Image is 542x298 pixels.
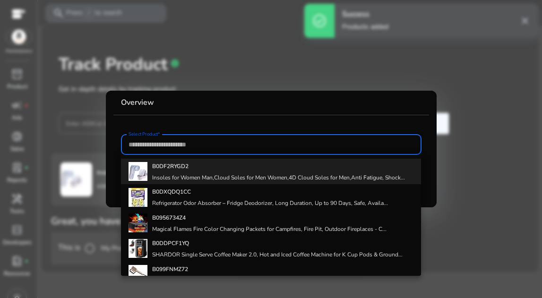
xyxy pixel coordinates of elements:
[152,225,387,233] h4: Magical Flames Fire Color Changing Packets for Campfires, Fire Pit, Outdoor Fireplaces - C...
[152,239,189,247] b: B0DDPCF1YQ
[152,214,186,221] b: B0956734Z4
[152,251,403,258] h4: SHARDOR Single Serve Coffee Maker 2.0, Hot and Iced Coffee Machine for K Cup Pods & Ground...
[152,199,388,207] h4: Refrigerator Odor Absorber – Fridge Deodorizer, Long Duration, Up to 90 Days, Safe, Availa...
[129,131,160,137] mat-label: Select Product*
[152,265,188,273] b: B099FNMZ72
[152,174,405,181] h4: Insoles for Women Man,Cloud Soles for Men Women,4D Cloud Soles for Men,Anti Fatigue, Shock...
[129,213,147,232] img: 51xd4Gqe8yL._AC_US100_.jpg
[129,162,147,181] img: 61AJAaPz0jL.jpg
[129,239,147,258] img: 41J1KSd7oOL._AC_US100_.jpg
[152,188,191,196] b: B0DXQDQ1CC
[129,265,147,284] img: 41n5QToURzL._SS40_.jpg
[129,188,147,207] img: 51mCoyjL18L._AC_US40_.jpg
[121,97,154,108] b: Overview
[152,162,189,170] b: B0DF2RYGD2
